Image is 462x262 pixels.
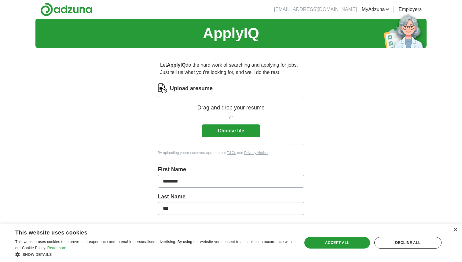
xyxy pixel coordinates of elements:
a: Privacy Notice [244,151,268,155]
img: CV Icon [158,83,167,93]
h1: ApplyIQ [203,22,259,44]
div: Show details [15,251,294,257]
a: MyAdzuna [362,6,390,13]
p: Drag and drop your resume [197,104,265,112]
label: Last Name [158,193,304,201]
a: T&Cs [227,151,236,155]
div: This website uses cookies [15,227,278,236]
div: Close [453,228,457,232]
label: First Name [158,165,304,174]
a: Employers [398,6,422,13]
div: Decline all [374,237,442,249]
div: Accept all [304,237,370,249]
strong: ApplyIQ [167,62,185,68]
p: Let do the hard work of searching and applying for jobs. Just tell us what you're looking for, an... [158,59,304,79]
a: Read more, opens a new window [47,246,66,250]
label: Upload a resume [170,84,213,93]
button: Choose file [202,124,260,137]
span: Show details [23,253,52,257]
div: By uploading your resume you agree to our and . [158,150,304,156]
span: or [229,114,233,121]
span: This website uses cookies to improve user experience and to enable personalised advertising. By u... [15,240,292,250]
li: [EMAIL_ADDRESS][DOMAIN_NAME] [274,6,357,13]
img: Adzuna logo [40,2,92,16]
